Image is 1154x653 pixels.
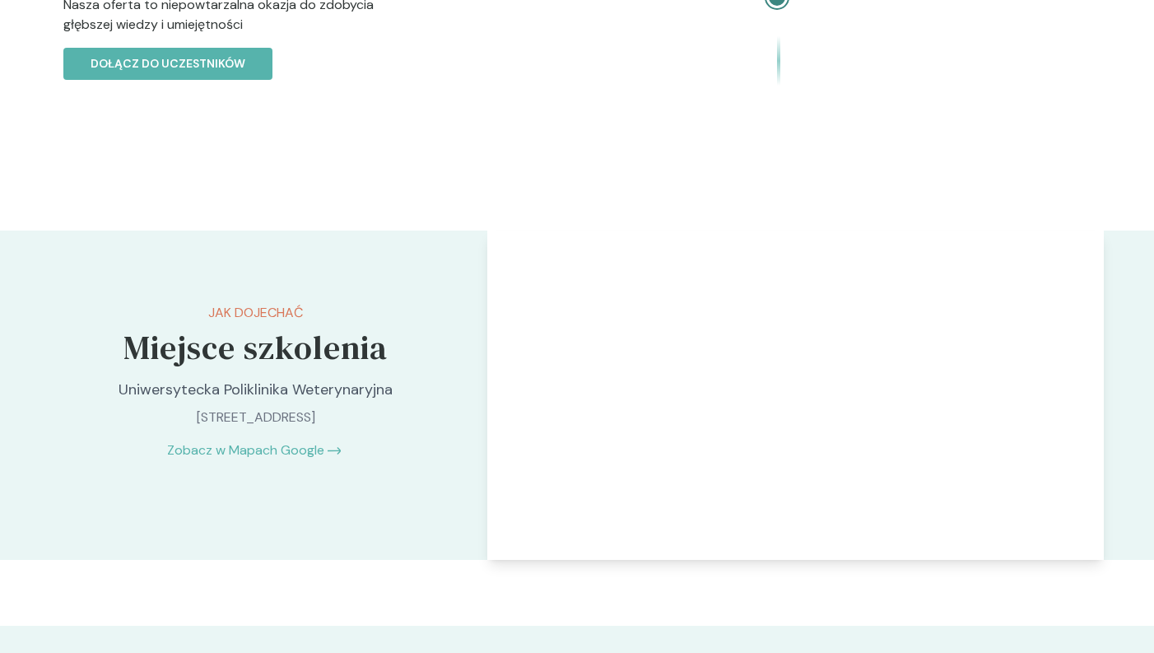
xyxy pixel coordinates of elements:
[83,303,428,323] p: Jak dojechać
[63,48,272,80] button: Dołącz do uczestników
[83,379,428,401] p: Uniwersytecka Poliklinika Weterynaryjna
[167,441,324,460] a: Zobacz w Mapach Google
[63,54,272,72] a: Dołącz do uczestników
[83,408,428,427] p: [STREET_ADDRESS]
[83,323,428,372] h5: Miejsce szkolenia
[91,55,245,72] p: Dołącz do uczestników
